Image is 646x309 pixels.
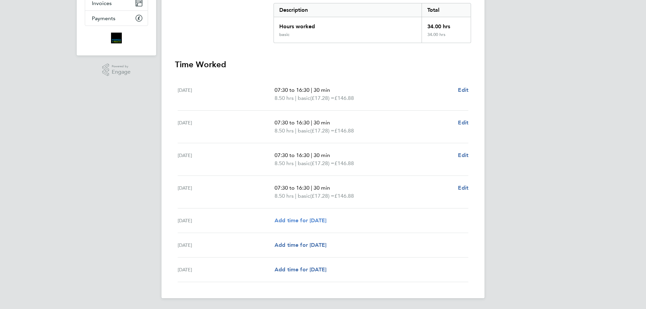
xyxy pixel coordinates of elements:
[275,217,326,225] a: Add time for [DATE]
[298,192,310,200] span: basic
[175,59,471,70] h3: Time Worked
[458,184,468,192] a: Edit
[92,15,115,22] span: Payments
[178,241,275,249] div: [DATE]
[275,266,326,273] span: Add time for [DATE]
[295,160,296,166] span: |
[275,266,326,274] a: Add time for [DATE]
[275,193,294,199] span: 8.50 hrs
[458,87,468,93] span: Edit
[311,87,312,93] span: |
[279,32,289,37] div: basic
[310,95,334,101] span: (£17.28) =
[275,241,326,249] a: Add time for [DATE]
[178,184,275,200] div: [DATE]
[458,185,468,191] span: Edit
[295,193,296,199] span: |
[314,87,330,93] span: 30 min
[334,160,354,166] span: £146.88
[334,127,354,134] span: £146.88
[102,64,131,76] a: Powered byEngage
[422,32,471,43] div: 34.00 hrs
[274,17,422,32] div: Hours worked
[178,217,275,225] div: [DATE]
[310,127,334,134] span: (£17.28) =
[422,3,471,17] div: Total
[311,119,312,126] span: |
[310,160,334,166] span: (£17.28) =
[458,151,468,159] a: Edit
[458,86,468,94] a: Edit
[275,217,326,224] span: Add time for [DATE]
[295,127,296,134] span: |
[298,94,310,102] span: basic
[85,11,148,26] a: Payments
[178,151,275,167] div: [DATE]
[275,127,294,134] span: 8.50 hrs
[85,33,148,43] a: Go to home page
[422,17,471,32] div: 34.00 hrs
[334,193,354,199] span: £146.88
[275,242,326,248] span: Add time for [DATE]
[458,119,468,126] span: Edit
[112,64,131,69] span: Powered by
[314,119,330,126] span: 30 min
[274,3,422,17] div: Description
[298,127,310,135] span: basic
[178,119,275,135] div: [DATE]
[178,266,275,274] div: [DATE]
[275,119,310,126] span: 07:30 to 16:30
[298,159,310,167] span: basic
[178,86,275,102] div: [DATE]
[275,160,294,166] span: 8.50 hrs
[311,152,312,158] span: |
[275,152,310,158] span: 07:30 to 16:30
[334,95,354,101] span: £146.88
[275,185,310,191] span: 07:30 to 16:30
[274,3,471,43] div: Summary
[310,193,334,199] span: (£17.28) =
[275,87,310,93] span: 07:30 to 16:30
[111,33,122,43] img: bromak-logo-retina.png
[314,152,330,158] span: 30 min
[295,95,296,101] span: |
[458,119,468,127] a: Edit
[275,95,294,101] span: 8.50 hrs
[311,185,312,191] span: |
[112,69,131,75] span: Engage
[314,185,330,191] span: 30 min
[458,152,468,158] span: Edit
